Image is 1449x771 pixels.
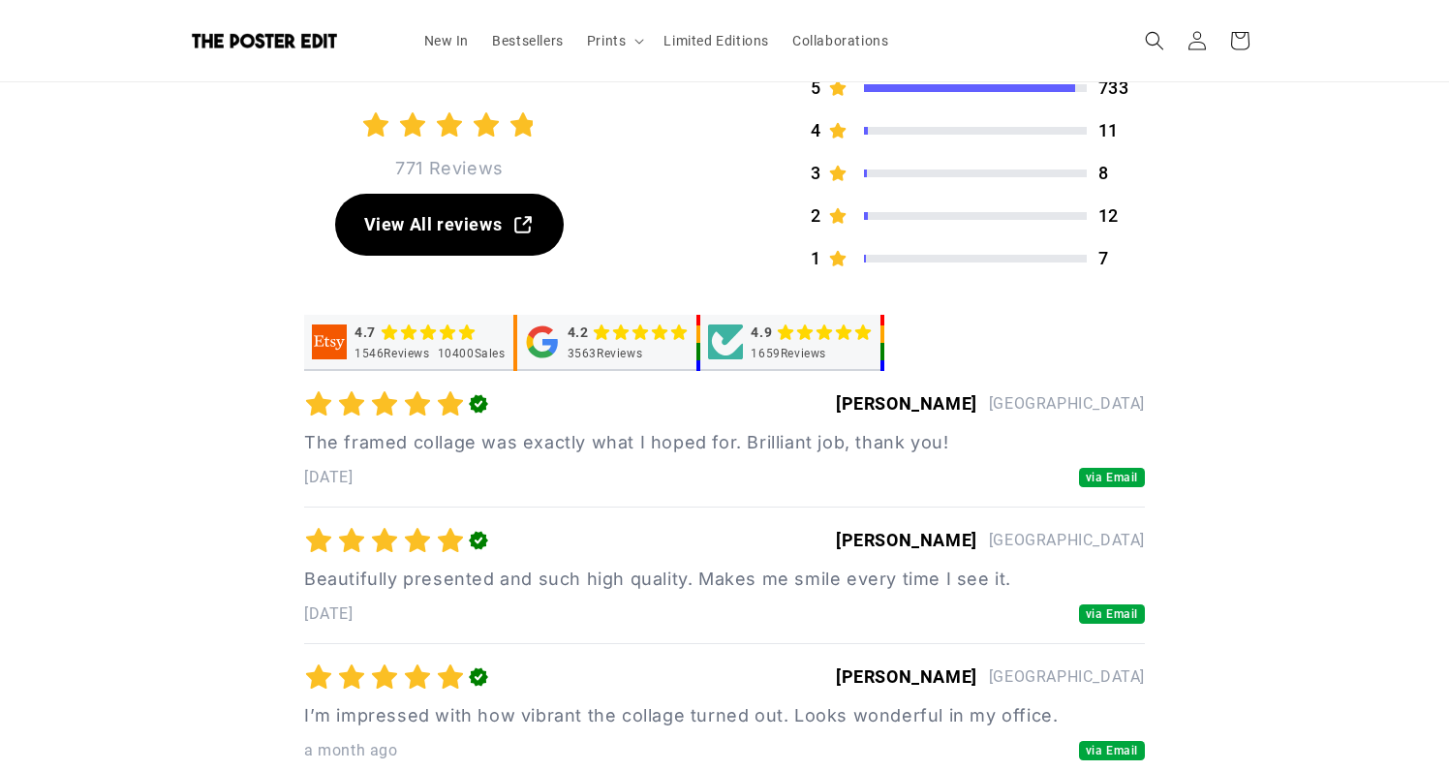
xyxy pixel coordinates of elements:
[751,323,772,342] div: 4.9
[492,32,564,49] span: Bestsellers
[989,527,1145,554] p: [GEOGRAPHIC_DATA]
[1133,19,1176,62] summary: Search
[587,32,627,49] span: Prints
[1098,245,1145,272] p: 7
[312,324,347,359] img: etsy integration
[438,346,506,361] div: 10400 Sales
[836,386,977,421] div: [PERSON_NAME]
[192,33,337,48] img: The Poster Edit
[1098,117,1145,144] p: 11
[304,601,354,628] button: [DATE]
[751,346,826,361] div: 1659 Reviews
[989,663,1145,691] p: [GEOGRAPHIC_DATA]
[304,702,1145,728] p: I’m impressed with how vibrant the collage turned out. Looks wonderful in my office.
[304,566,1145,592] p: Beautifully presented and such high quality. Makes me smile every time I see it.
[185,26,393,56] a: The Poster Edit
[395,151,504,186] p: 771 Reviews
[304,429,1145,455] p: The framed collage was exactly what I hoped for. Brilliant job, thank you!
[304,464,354,491] button: [DATE]
[424,32,470,49] span: New In
[413,20,481,61] a: New In
[1098,160,1145,187] p: 8
[364,211,503,238] span: View All reviews
[355,346,430,361] div: 1546 Reviews
[355,323,376,342] div: 4.7
[1079,741,1145,761] button: via Email
[836,660,977,694] div: [PERSON_NAME]
[525,324,560,359] img: google integration
[708,324,743,359] img: judgeme integration
[781,20,900,61] a: Collaborations
[1098,202,1145,230] p: 12
[811,75,821,102] p: 5
[1115,597,1439,761] iframe: Chatra live chat
[811,202,821,230] p: 2
[1079,468,1145,488] button: via Email
[304,737,398,764] button: a month ago
[575,20,653,61] summary: Prints
[792,32,888,49] span: Collaborations
[652,20,781,61] a: Limited Editions
[811,117,821,144] p: 4
[335,194,564,256] a: View All reviews
[811,160,821,187] p: 3
[663,32,769,49] span: Limited Editions
[836,523,977,558] div: [PERSON_NAME]
[811,245,821,272] p: 1
[480,20,575,61] a: Bestsellers
[1079,604,1145,625] button: via Email
[989,390,1145,417] p: [GEOGRAPHIC_DATA]
[568,323,589,342] div: 4.2
[568,346,643,361] div: 3563 Reviews
[1098,75,1145,102] p: 733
